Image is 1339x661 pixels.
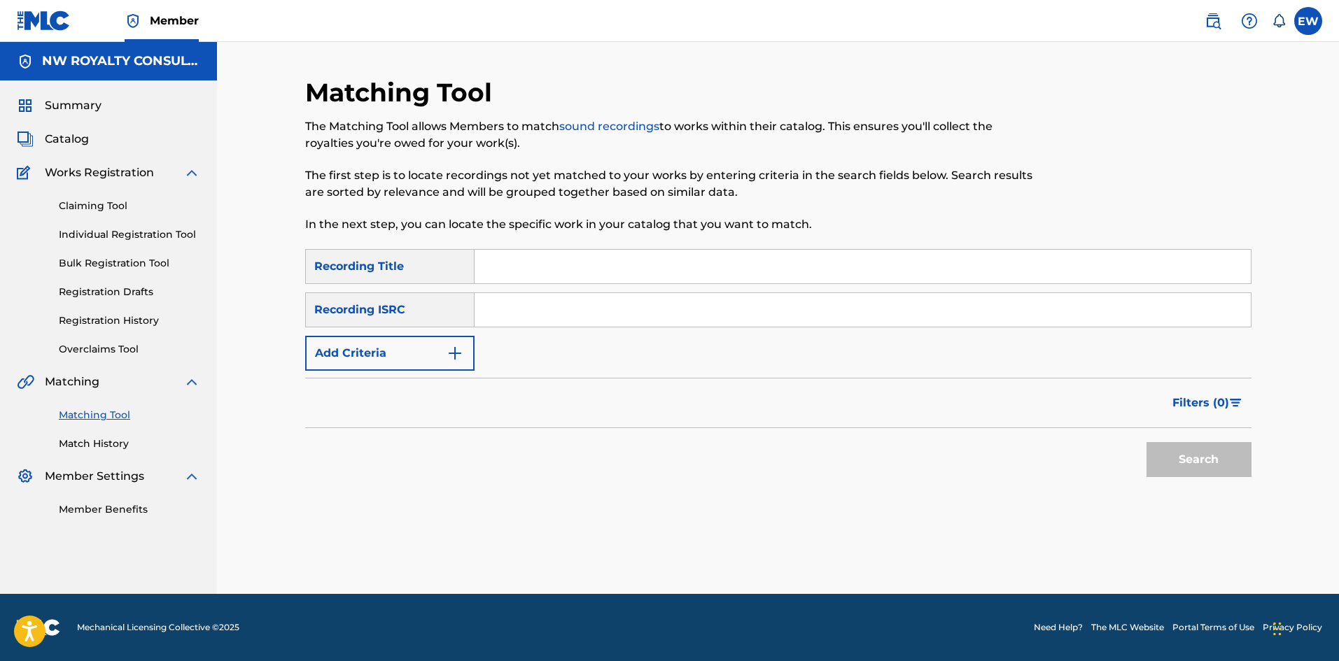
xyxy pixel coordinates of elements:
span: Member [150,13,199,29]
h2: Matching Tool [305,77,499,108]
span: Filters ( 0 ) [1172,395,1229,411]
a: Overclaims Tool [59,342,200,357]
img: Summary [17,97,34,114]
span: Catalog [45,131,89,148]
button: Filters (0) [1164,385,1252,420]
p: In the next step, you can locate the specific work in your catalog that you want to match. [305,216,1034,233]
img: search [1205,13,1221,29]
a: Need Help? [1034,621,1083,634]
a: Matching Tool [59,408,200,422]
button: Add Criteria [305,336,475,371]
div: Help [1235,7,1263,35]
iframe: Resource Center [1300,439,1339,551]
a: SummarySummary [17,97,101,114]
span: Matching [45,374,99,390]
img: Matching [17,374,34,390]
img: Top Rightsholder [125,13,141,29]
p: The first step is to locate recordings not yet matched to your works by entering criteria in the ... [305,167,1034,201]
a: Registration History [59,313,200,328]
img: Catalog [17,131,34,148]
h5: NW ROYALTY CONSULTING, LLC. [42,53,200,69]
img: Member Settings [17,468,34,485]
img: help [1241,13,1258,29]
div: Notifications [1272,14,1286,28]
a: Privacy Policy [1263,621,1322,634]
div: User Menu [1294,7,1322,35]
a: CatalogCatalog [17,131,89,148]
span: Member Settings [45,468,144,485]
a: Claiming Tool [59,199,200,213]
iframe: Chat Widget [1269,594,1339,661]
form: Search Form [305,249,1252,484]
img: expand [183,164,200,181]
a: sound recordings [559,120,659,133]
span: Summary [45,97,101,114]
img: expand [183,468,200,485]
img: Accounts [17,53,34,70]
span: Mechanical Licensing Collective © 2025 [77,621,239,634]
img: MLC Logo [17,10,71,31]
a: Portal Terms of Use [1172,621,1254,634]
img: Works Registration [17,164,35,181]
a: Public Search [1199,7,1227,35]
a: Individual Registration Tool [59,227,200,242]
a: Match History [59,436,200,451]
a: The MLC Website [1091,621,1164,634]
a: Bulk Registration Tool [59,256,200,271]
img: logo [17,619,60,636]
span: Works Registration [45,164,154,181]
img: filter [1230,399,1242,407]
a: Registration Drafts [59,285,200,299]
a: Member Benefits [59,502,200,517]
img: 9d2ae6d4665cec9f34b9.svg [447,345,463,362]
div: Drag [1273,608,1282,650]
p: The Matching Tool allows Members to match to works within their catalog. This ensures you'll coll... [305,118,1034,152]
img: expand [183,374,200,390]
